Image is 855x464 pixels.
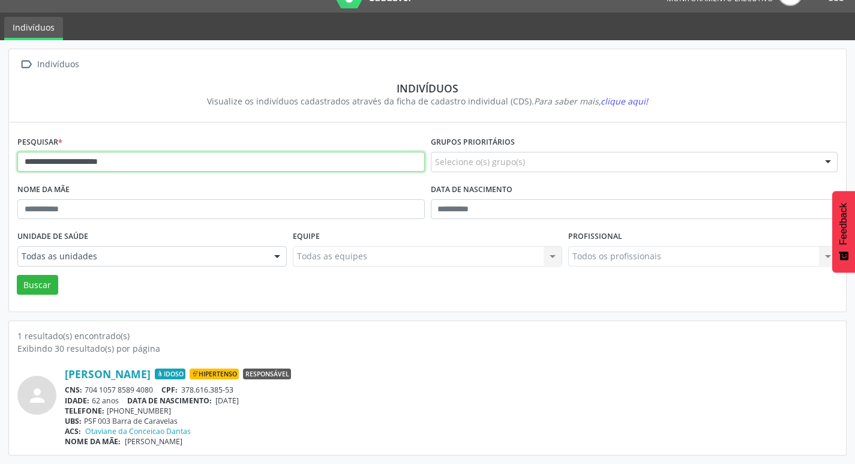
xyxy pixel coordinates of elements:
span: NOME DA MÃE: [65,436,121,447]
div: Visualize os indivíduos cadastrados através da ficha de cadastro individual (CDS). [26,95,829,107]
span: IDADE: [65,396,89,406]
i:  [17,56,35,73]
div: 704 1057 8589 4080 [65,385,838,395]
span: ACS: [65,426,81,436]
label: Equipe [293,227,320,246]
label: Grupos prioritários [431,133,515,152]
a: Otaviane da Conceicao Dantas [85,426,191,436]
label: Profissional [568,227,622,246]
i: Para saber mais, [534,95,648,107]
a:  Indivíduos [17,56,81,73]
label: Pesquisar [17,133,62,152]
div: Exibindo 30 resultado(s) por página [17,342,838,355]
div: [PHONE_NUMBER] [65,406,838,416]
a: [PERSON_NAME] [65,367,151,381]
span: CNS: [65,385,82,395]
div: Indivíduos [26,82,829,95]
label: Nome da mãe [17,181,70,199]
span: Feedback [838,203,849,245]
span: CPF: [161,385,178,395]
div: Indivíduos [35,56,81,73]
span: Selecione o(s) grupo(s) [435,155,525,168]
span: [DATE] [215,396,239,406]
div: 1 resultado(s) encontrado(s) [17,330,838,342]
span: [PERSON_NAME] [125,436,182,447]
span: 378.616.385-53 [181,385,233,395]
div: PSF 003 Barra de Caravelas [65,416,838,426]
button: Buscar [17,275,58,295]
span: TELEFONE: [65,406,104,416]
span: UBS: [65,416,82,426]
span: Responsável [243,369,291,379]
span: clique aqui! [601,95,648,107]
label: Unidade de saúde [17,227,88,246]
span: Hipertenso [190,369,239,379]
button: Feedback - Mostrar pesquisa [832,191,855,273]
span: Todas as unidades [22,250,262,262]
i: person [26,385,48,406]
label: Data de nascimento [431,181,512,199]
a: Indivíduos [4,17,63,40]
span: DATA DE NASCIMENTO: [127,396,212,406]
span: Idoso [155,369,185,379]
div: 62 anos [65,396,838,406]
